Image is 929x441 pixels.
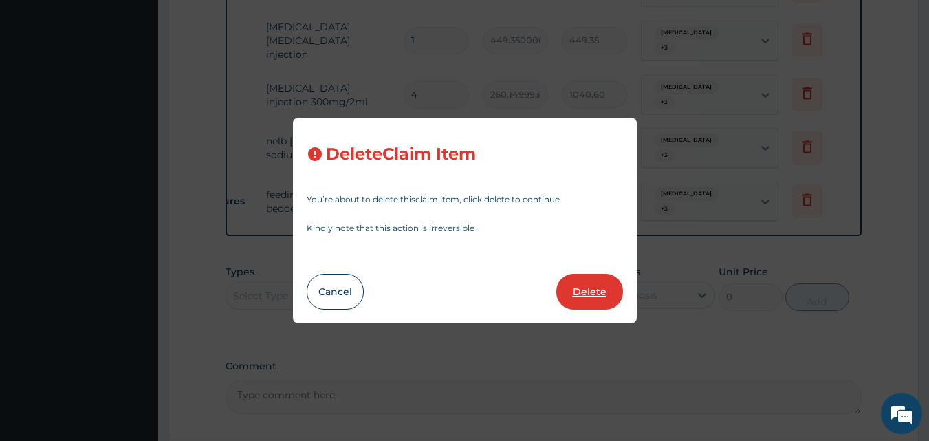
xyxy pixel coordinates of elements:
textarea: Type your message and hit 'Enter' [7,294,262,343]
button: Delete [556,274,623,310]
div: Chat with us now [72,77,231,95]
span: We're online! [80,133,190,272]
p: Kindly note that this action is irreversible [307,224,623,233]
button: Cancel [307,274,364,310]
div: Minimize live chat window [226,7,259,40]
img: d_794563401_company_1708531726252_794563401 [25,69,56,103]
h3: Delete Claim Item [326,145,476,164]
p: You’re about to delete this claim item , click delete to continue. [307,195,623,204]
